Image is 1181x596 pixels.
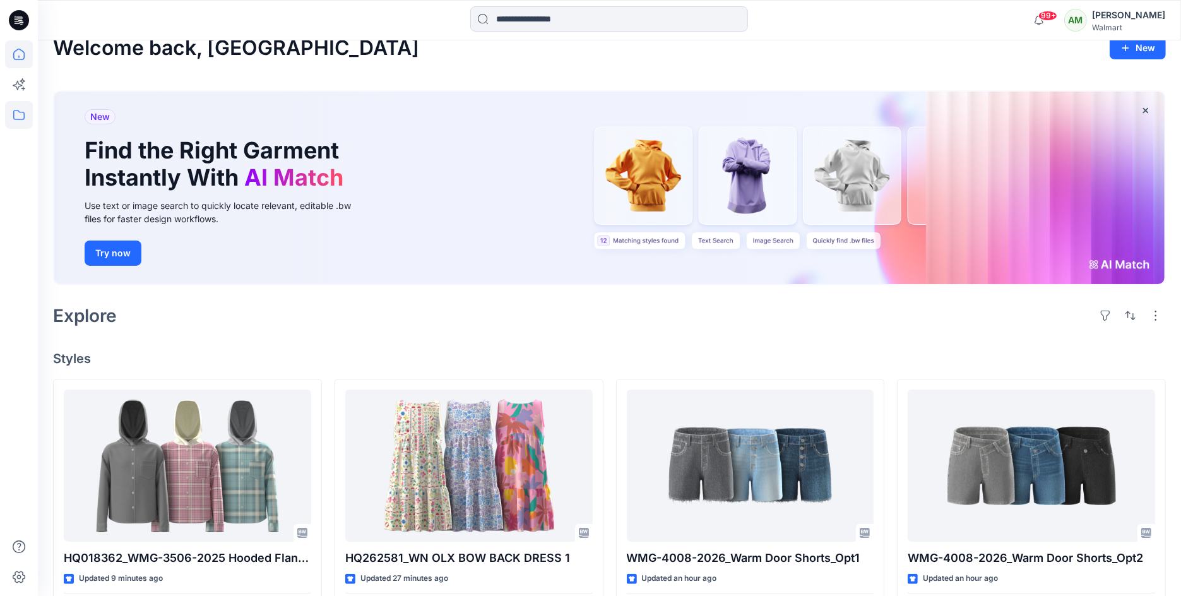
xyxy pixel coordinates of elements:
h2: Welcome back, [GEOGRAPHIC_DATA] [53,37,419,60]
a: HQ262581_WN OLX BOW BACK DRESS 1 [345,390,593,542]
p: Updated an hour ago [642,572,717,585]
span: New [90,109,110,124]
h1: Find the Right Garment Instantly With [85,137,350,191]
button: New [1110,37,1166,59]
div: Use text or image search to quickly locate relevant, editable .bw files for faster design workflows. [85,199,369,225]
span: AI Match [244,164,343,191]
div: AM [1064,9,1087,32]
p: Updated an hour ago [923,572,998,585]
a: WMG-4008-2026_Warm Door Shorts_Opt2 [908,390,1155,542]
button: Try now [85,241,141,266]
span: 99+ [1038,11,1057,21]
p: HQ018362_WMG-3506-2025 Hooded Flannel Shirt [64,549,311,567]
p: Updated 27 minutes ago [360,572,448,585]
a: WMG-4008-2026_Warm Door Shorts_Opt1 [627,390,874,542]
div: Walmart [1092,23,1165,32]
h2: Explore [53,306,117,326]
p: HQ262581_WN OLX BOW BACK DRESS 1 [345,549,593,567]
p: Updated 9 minutes ago [79,572,163,585]
a: HQ018362_WMG-3506-2025 Hooded Flannel Shirt [64,390,311,542]
div: [PERSON_NAME] [1092,8,1165,23]
p: WMG-4008-2026_Warm Door Shorts_Opt1 [627,549,874,567]
h4: Styles [53,351,1166,366]
p: WMG-4008-2026_Warm Door Shorts_Opt2 [908,549,1155,567]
